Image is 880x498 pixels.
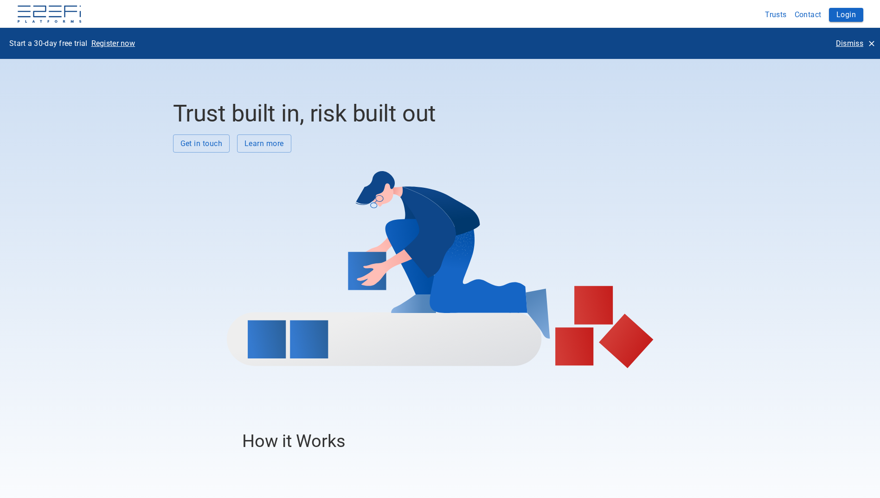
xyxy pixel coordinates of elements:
h3: How it Works [242,431,638,451]
button: Dismiss [832,35,878,51]
p: Register now [91,38,135,49]
h2: Trust built in, risk built out [173,100,707,127]
button: Learn more [237,134,291,153]
button: Get in touch [173,134,230,153]
button: Register now [88,35,139,51]
p: Dismiss [836,38,863,49]
p: Start a 30-day free trial [9,38,88,49]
